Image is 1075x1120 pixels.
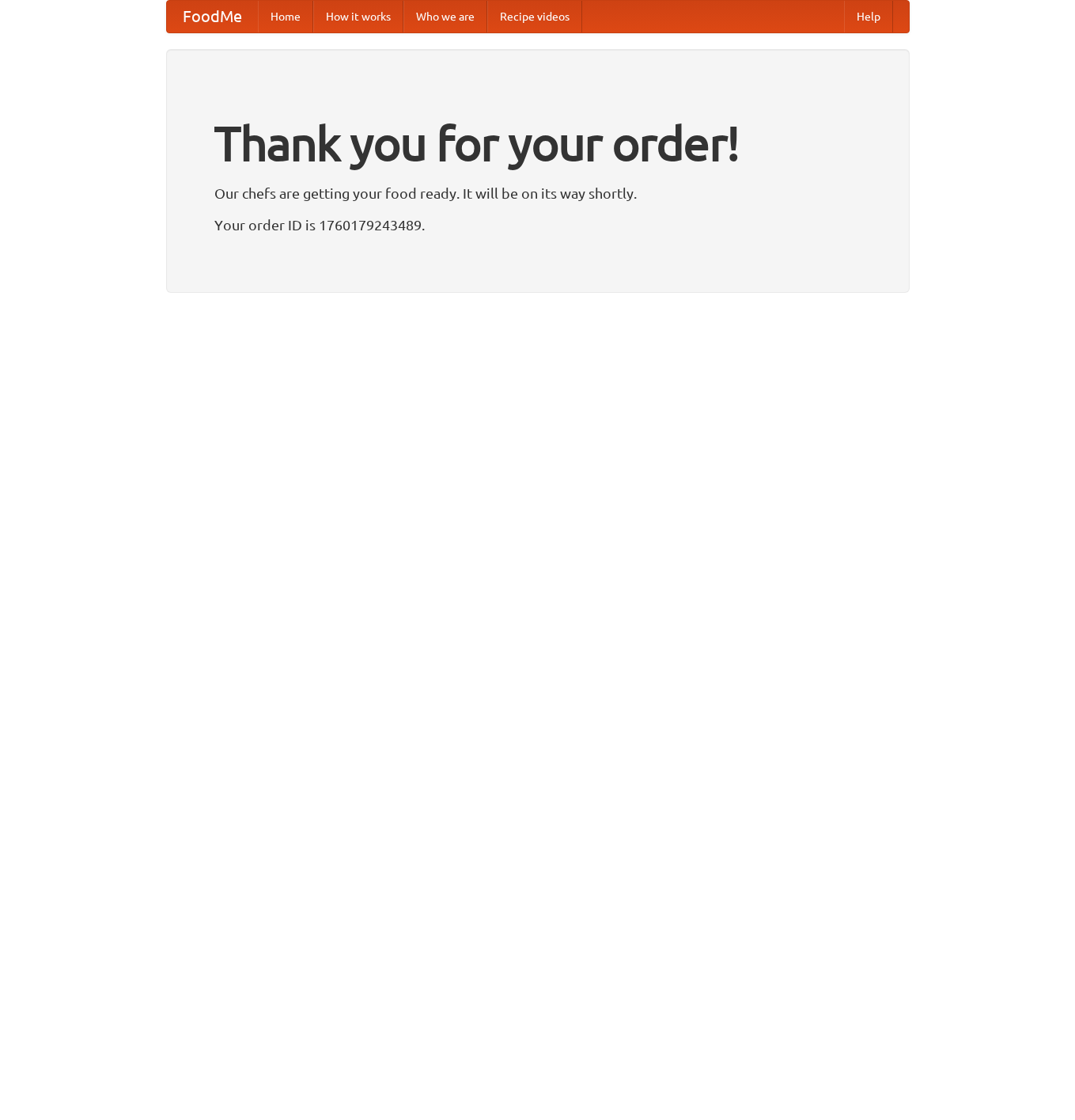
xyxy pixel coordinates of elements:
p: Our chefs are getting your food ready. It will be on its way shortly. [214,181,861,205]
a: FoodMe [167,1,258,32]
a: How it works [313,1,403,32]
p: Your order ID is 1760179243489. [214,213,861,237]
a: Who we are [403,1,487,32]
a: Recipe videos [487,1,582,32]
a: Home [258,1,313,32]
a: Help [844,1,893,32]
h1: Thank you for your order! [214,105,861,181]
